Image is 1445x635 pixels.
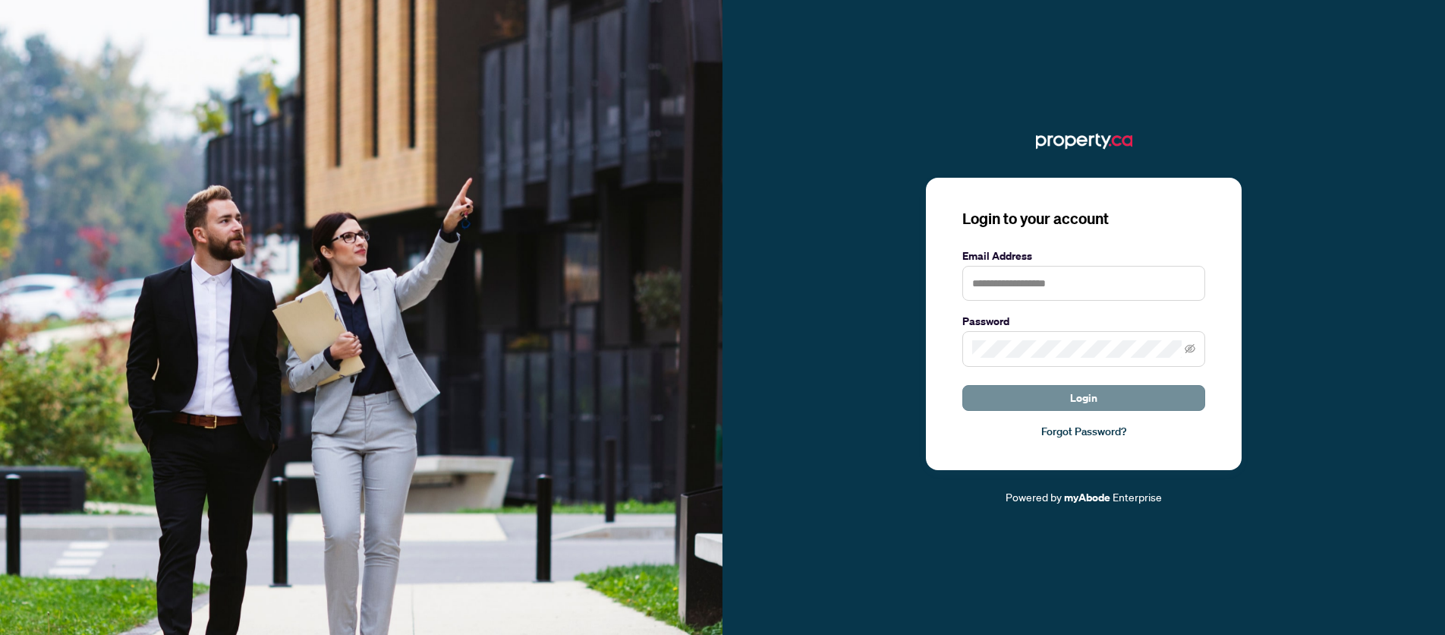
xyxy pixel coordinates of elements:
[962,313,1205,330] label: Password
[1036,129,1132,153] img: ma-logo
[962,248,1205,264] label: Email Address
[962,385,1205,411] button: Login
[1064,489,1110,506] a: myAbode
[1070,386,1097,410] span: Login
[1113,490,1162,504] span: Enterprise
[962,423,1205,440] a: Forgot Password?
[1185,343,1195,354] span: eye-invisible
[1006,490,1062,504] span: Powered by
[962,208,1205,229] h3: Login to your account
